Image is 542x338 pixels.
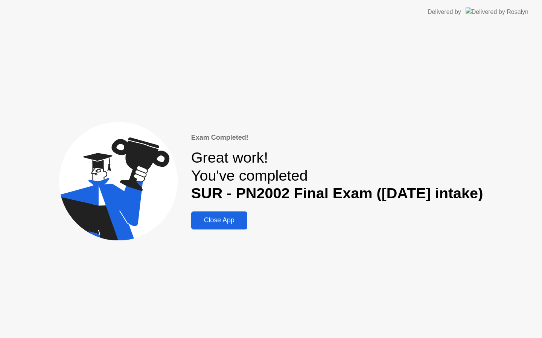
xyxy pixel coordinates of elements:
div: Delivered by [428,8,461,17]
b: SUR - PN2002 Final Exam ([DATE] intake) [191,185,483,201]
div: Close App [193,216,245,224]
img: Delivered by Rosalyn [466,8,528,16]
button: Close App [191,211,247,229]
div: Great work! You've completed [191,149,483,202]
div: Exam Completed! [191,133,483,143]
